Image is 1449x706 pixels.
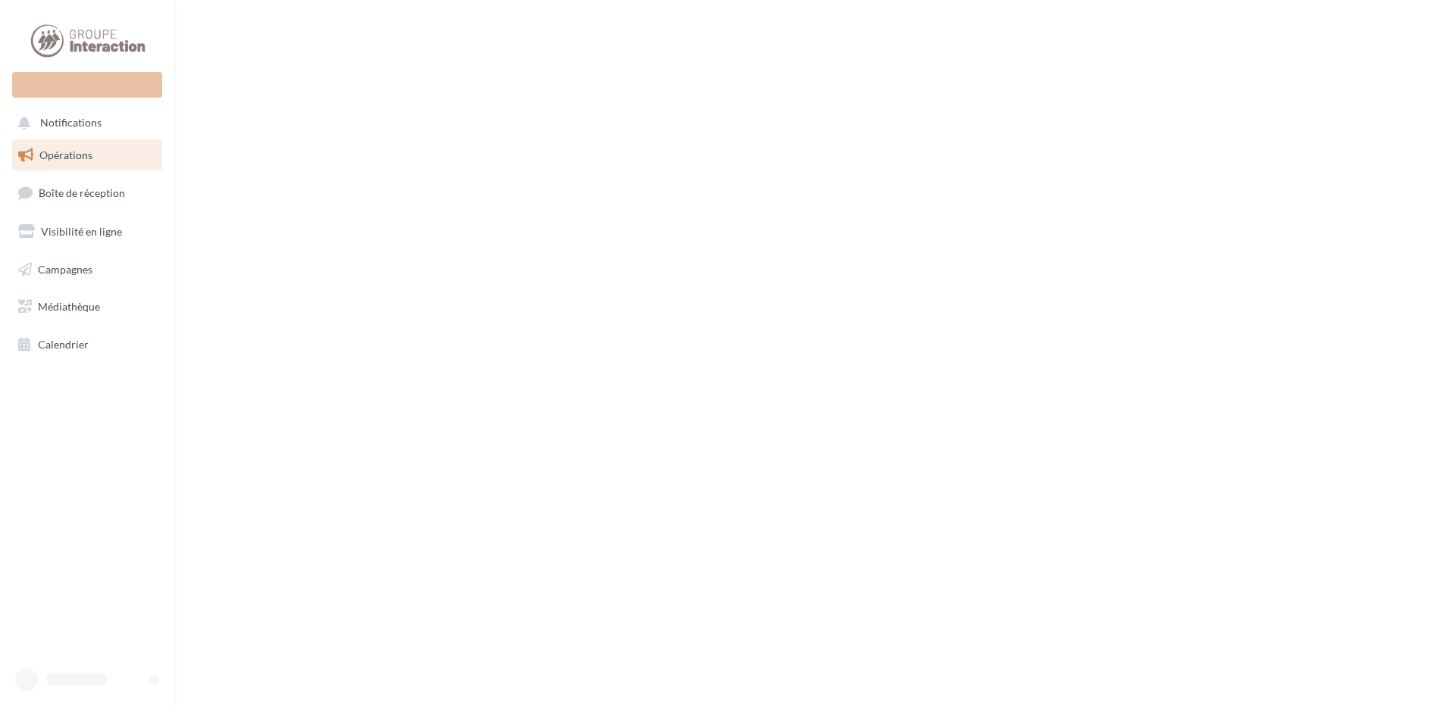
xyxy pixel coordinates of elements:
[9,216,165,248] a: Visibilité en ligne
[9,254,165,286] a: Campagnes
[38,262,92,275] span: Campagnes
[12,72,162,98] div: Nouvelle campagne
[41,225,122,238] span: Visibilité en ligne
[40,117,102,130] span: Notifications
[38,300,100,313] span: Médiathèque
[39,186,125,199] span: Boîte de réception
[9,291,165,323] a: Médiathèque
[9,176,165,209] a: Boîte de réception
[9,139,165,171] a: Opérations
[9,329,165,361] a: Calendrier
[38,338,89,351] span: Calendrier
[39,148,92,161] span: Opérations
